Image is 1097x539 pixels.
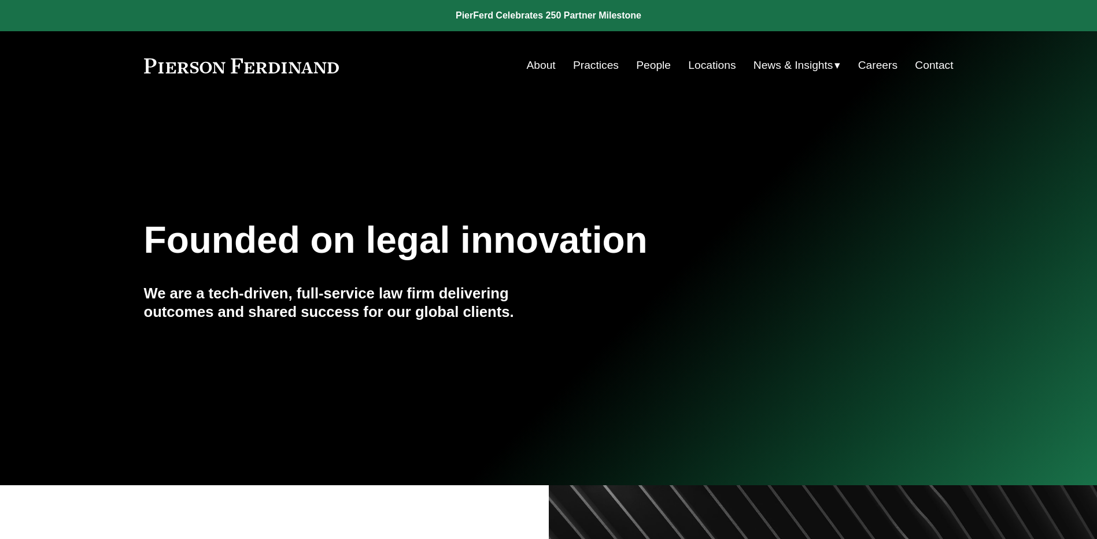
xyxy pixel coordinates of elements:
a: Careers [858,54,897,76]
a: folder dropdown [754,54,841,76]
a: Practices [573,54,619,76]
a: About [527,54,556,76]
span: News & Insights [754,56,833,76]
h1: Founded on legal innovation [144,219,819,261]
a: Contact [915,54,953,76]
a: People [636,54,671,76]
h4: We are a tech-driven, full-service law firm delivering outcomes and shared success for our global... [144,284,549,322]
a: Locations [688,54,736,76]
